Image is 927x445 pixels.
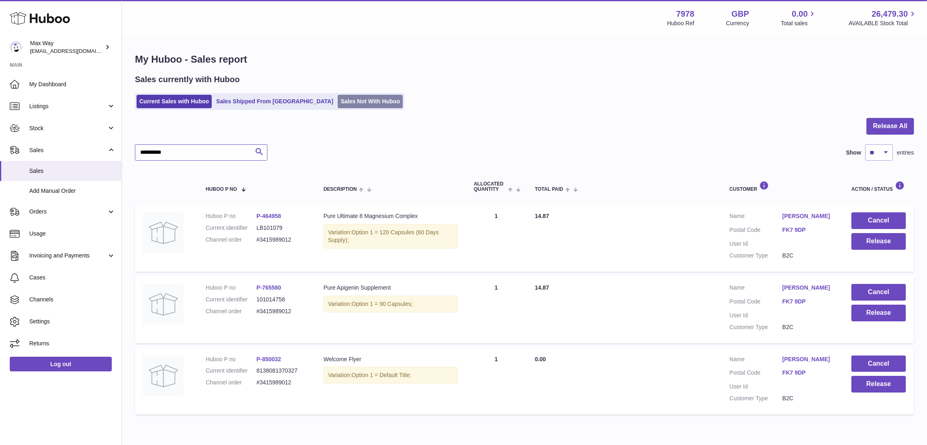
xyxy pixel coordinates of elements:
span: Cases [29,274,115,281]
div: Currency [726,20,749,27]
a: [PERSON_NAME] [782,212,835,220]
span: 14.87 [535,284,549,291]
div: Variation: [323,224,458,249]
div: Variation: [323,296,458,312]
a: Sales Shipped From [GEOGRAPHIC_DATA] [213,95,336,108]
span: Option 1 = Default Title; [352,372,411,378]
span: entries [897,149,914,157]
h2: Sales currently with Huboo [135,74,240,85]
dt: Postal Code [729,226,782,236]
div: Pure Ultimate 8 Magnesium Complex [323,212,458,220]
dt: User Id [729,383,782,390]
span: Huboo P no [206,187,237,192]
label: Show [846,149,861,157]
a: Sales Not With Huboo [338,95,403,108]
a: Current Sales with Huboo [137,95,212,108]
span: Settings [29,318,115,325]
div: Variation: [323,367,458,384]
a: FK7 9DP [782,369,835,377]
button: Release [851,376,906,393]
div: Customer [729,181,835,192]
strong: GBP [732,9,749,20]
span: Total paid [535,187,563,192]
img: no-photo.jpg [143,212,184,253]
a: 0.00 Total sales [781,9,817,27]
a: P-850032 [256,356,281,362]
h1: My Huboo - Sales report [135,53,914,66]
div: Huboo Ref [667,20,695,27]
dd: #3415989012 [256,308,307,315]
td: 1 [466,204,527,272]
dt: Customer Type [729,395,782,402]
span: My Dashboard [29,81,115,88]
td: 1 [466,276,527,343]
a: P-464958 [256,213,281,219]
span: Usage [29,230,115,238]
a: [PERSON_NAME] [782,356,835,363]
dt: Name [729,284,782,294]
td: 1 [466,347,527,415]
button: Release All [866,118,914,135]
dt: Postal Code [729,298,782,308]
dt: Channel order [206,236,256,244]
span: 26,479.30 [872,9,908,20]
span: Channels [29,296,115,303]
dt: Channel order [206,379,256,386]
button: Release [851,305,906,321]
dt: Channel order [206,308,256,315]
span: Sales [29,146,107,154]
a: Log out [10,357,112,371]
button: Cancel [851,356,906,372]
dd: B2C [782,252,835,260]
a: FK7 9DP [782,298,835,305]
span: Option 1 = 90 Capsules; [352,301,413,307]
span: 0.00 [535,356,546,362]
dd: B2C [782,323,835,331]
img: Max@LongevityBox.co.uk [10,41,22,53]
img: no-photo.jpg [143,284,184,325]
div: Pure Apigenin Supplement [323,284,458,292]
button: Cancel [851,284,906,301]
div: Max Way [30,39,103,55]
span: 0.00 [792,9,808,20]
strong: 7978 [676,9,695,20]
span: Description [323,187,357,192]
dd: B2C [782,395,835,402]
a: 26,479.30 AVAILABLE Stock Total [849,9,917,27]
span: Option 1 = 120 Capsules (60 Days Supply); [328,229,439,243]
span: Returns [29,340,115,347]
span: Invoicing and Payments [29,252,107,260]
span: ALLOCATED Quantity [474,181,506,192]
dd: #3415989012 [256,236,307,244]
dd: LB101079 [256,224,307,232]
span: Total sales [781,20,817,27]
dt: Current identifier [206,367,256,375]
dt: Name [729,212,782,222]
dd: 101014758 [256,296,307,303]
div: Action / Status [851,181,906,192]
img: no-photo.jpg [143,356,184,396]
span: Sales [29,167,115,175]
a: [PERSON_NAME] [782,284,835,292]
span: Add Manual Order [29,187,115,195]
dd: #3415989012 [256,379,307,386]
dd: 8138081370327 [256,367,307,375]
dt: Customer Type [729,252,782,260]
a: P-765580 [256,284,281,291]
dt: Current identifier [206,296,256,303]
span: 14.87 [535,213,549,219]
dt: Postal Code [729,369,782,379]
a: FK7 9DP [782,226,835,234]
button: Release [851,233,906,250]
dt: Current identifier [206,224,256,232]
dt: Huboo P no [206,356,256,363]
dt: Name [729,356,782,365]
button: Cancel [851,212,906,229]
span: [EMAIL_ADDRESS][DOMAIN_NAME] [30,48,119,54]
span: Orders [29,208,107,216]
span: AVAILABLE Stock Total [849,20,917,27]
dt: User Id [729,312,782,319]
span: Listings [29,103,107,110]
dt: Customer Type [729,323,782,331]
dt: Huboo P no [206,284,256,292]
